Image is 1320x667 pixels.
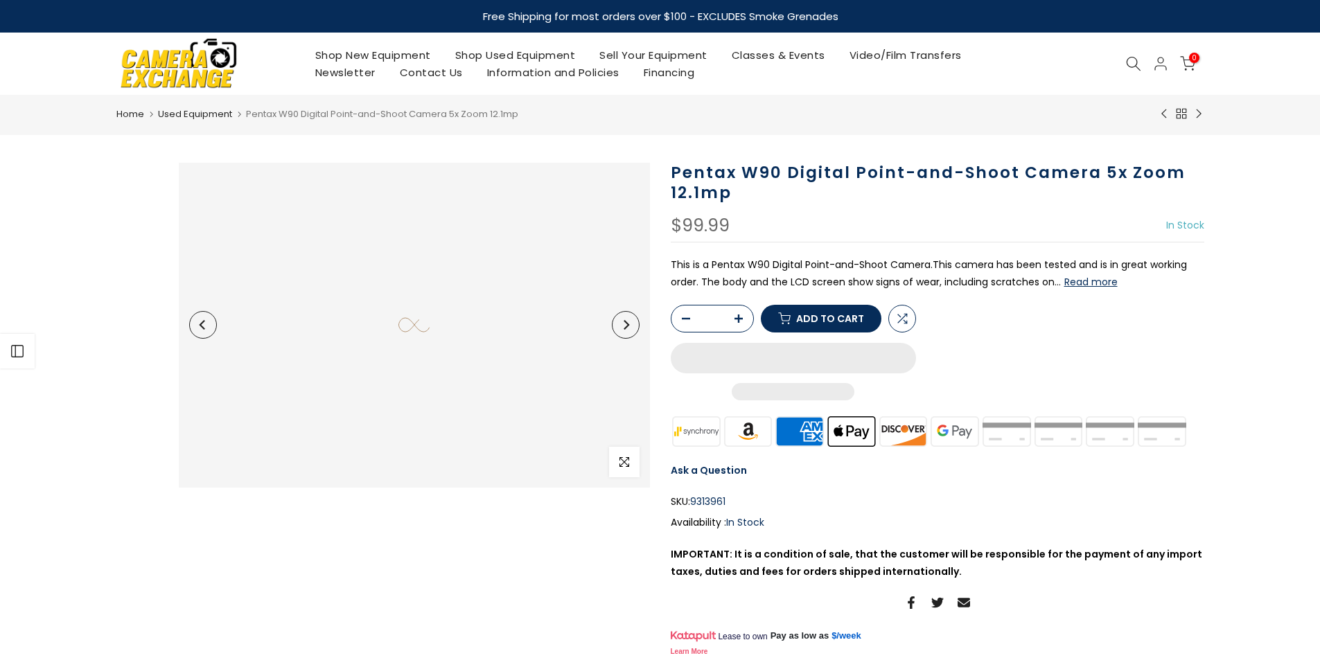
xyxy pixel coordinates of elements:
div: Availability : [671,514,1204,531]
button: Previous [189,311,217,339]
span: In Stock [1166,218,1204,232]
a: Contact Us [387,64,475,81]
span: Add to cart [796,314,864,323]
a: Home [116,107,144,121]
div: $99.99 [671,217,730,235]
img: amazon payments [722,414,774,448]
p: This is a Pentax W90 Digital Point-and-Shoot Camera.This camera has been tested and is in great w... [671,256,1204,291]
a: Information and Policies [475,64,631,81]
button: Read more [1064,276,1118,288]
a: 0 [1180,56,1195,71]
a: Shop New Equipment [303,46,443,64]
span: In Stock [726,515,764,529]
a: $/week [831,630,861,642]
button: Add to cart [761,305,881,332]
span: 0 [1189,53,1199,63]
a: Classes & Events [719,46,837,64]
strong: Free Shipping for most orders over $100 - EXCLUDES Smoke Grenades [482,9,838,24]
img: paypal [1032,414,1084,448]
button: Next [612,311,640,339]
img: synchrony [671,414,723,448]
img: google pay [929,414,981,448]
strong: IMPORTANT: It is a condition of sale, that the customer will be responsible for the payment of an... [671,547,1202,578]
a: Newsletter [303,64,387,81]
a: Video/Film Transfers [837,46,974,64]
a: Share on Twitter [931,594,944,611]
div: SKU: [671,493,1204,510]
a: Ask a Question [671,463,747,477]
span: Lease to own [718,631,767,642]
a: Learn More [671,648,708,655]
a: Share on Email [958,594,970,611]
h1: Pentax W90 Digital Point-and-Shoot Camera 5x Zoom 12.1mp [671,163,1204,203]
a: Financing [631,64,707,81]
img: american express [774,414,826,448]
span: 9313961 [690,493,725,510]
img: shopify pay [1084,414,1136,448]
a: Used Equipment [158,107,232,121]
img: visa [1136,414,1188,448]
span: Pay as low as [771,630,829,642]
img: discover [877,414,929,448]
span: Pentax W90 Digital Point-and-Shoot Camera 5x Zoom 12.1mp [246,107,518,121]
img: apple pay [825,414,877,448]
img: master [980,414,1032,448]
a: Sell Your Equipment [588,46,720,64]
a: Share on Facebook [905,594,917,611]
a: Shop Used Equipment [443,46,588,64]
